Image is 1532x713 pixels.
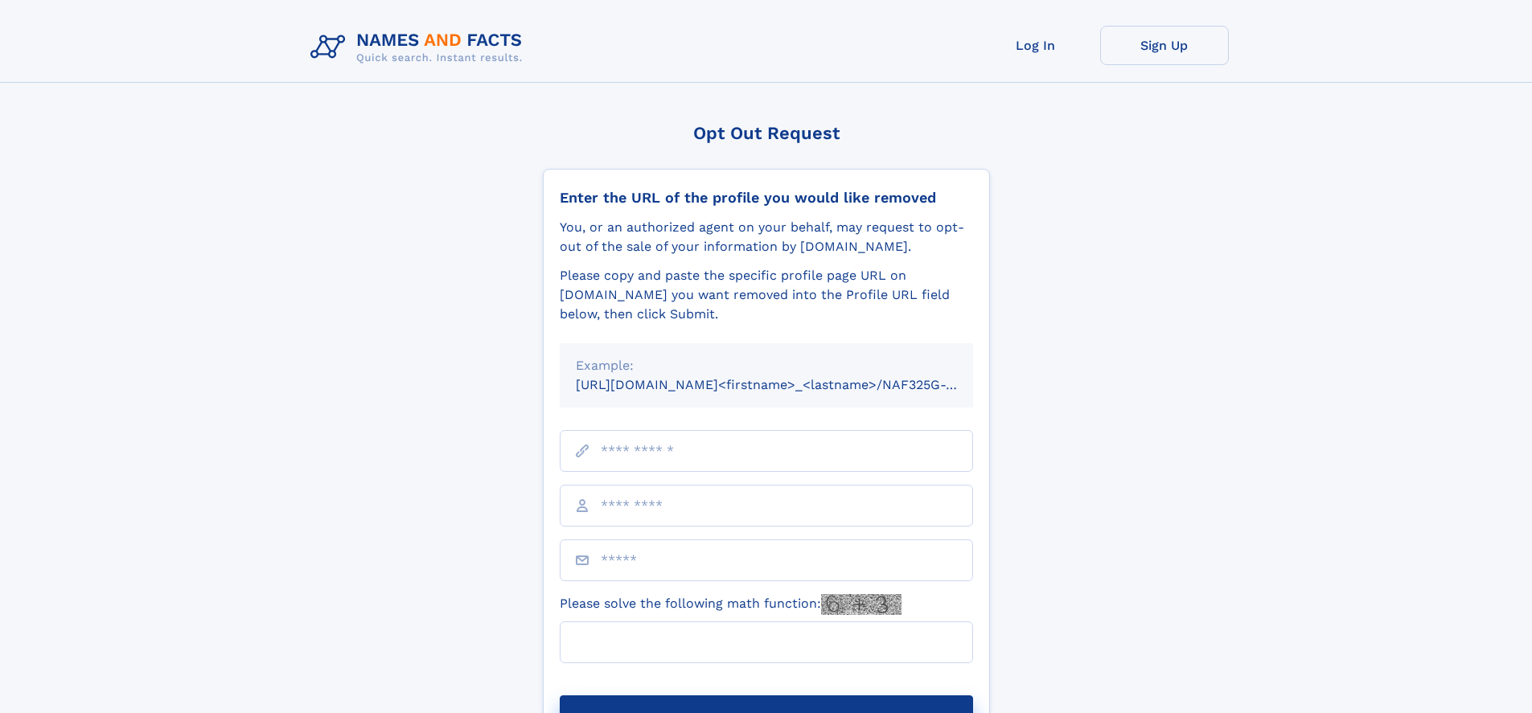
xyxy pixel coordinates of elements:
[576,377,1004,392] small: [URL][DOMAIN_NAME]<firstname>_<lastname>/NAF325G-xxxxxxxx
[560,594,902,615] label: Please solve the following math function:
[1100,26,1229,65] a: Sign Up
[971,26,1100,65] a: Log In
[560,266,973,324] div: Please copy and paste the specific profile page URL on [DOMAIN_NAME] you want removed into the Pr...
[304,26,536,69] img: Logo Names and Facts
[560,218,973,256] div: You, or an authorized agent on your behalf, may request to opt-out of the sale of your informatio...
[560,189,973,207] div: Enter the URL of the profile you would like removed
[543,123,990,143] div: Opt Out Request
[576,356,957,375] div: Example:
